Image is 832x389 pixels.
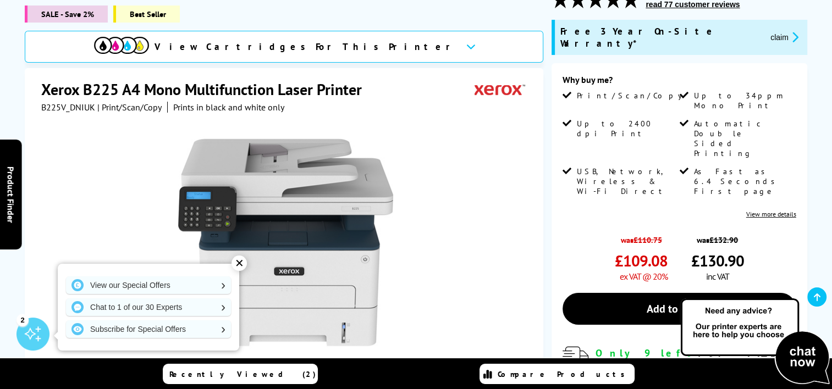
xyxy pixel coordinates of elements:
span: Up to 2400 dpi Print [577,119,677,138]
span: Up to 34ppm Mono Print [693,91,794,110]
span: | Print/Scan/Copy [97,102,162,113]
img: Xerox [475,79,525,99]
div: ✕ [232,255,247,271]
span: Automatic Double Sided Printing [693,119,794,158]
span: B225V_DNIUK [41,102,95,113]
div: Why buy me? [563,74,796,91]
span: As Fast as 6.4 Seconds First page [693,166,794,196]
span: Recently Viewed (2) [169,369,316,379]
a: View our Special Offers [66,276,231,294]
span: was [615,229,668,245]
div: for FREE Next Day Delivery [596,347,796,372]
div: 2 [16,314,29,326]
a: View more details [746,210,796,218]
img: cmyk-icon.svg [94,37,149,54]
span: £130.90 [691,251,744,271]
span: USB, Network, Wireless & Wi-Fi Direct [577,166,677,196]
span: Free 3 Year On-Site Warranty* [560,25,762,49]
span: £109.08 [615,251,668,271]
span: SALE - Save 2% [25,5,108,23]
img: Xerox B225 [178,135,393,350]
a: Subscribe for Special Offers [66,320,231,338]
span: was [691,229,744,245]
span: View Cartridges For This Printer [155,41,457,53]
span: inc VAT [706,271,729,282]
span: Print/Scan/Copy [577,91,690,101]
a: Compare Products [480,364,635,384]
strike: £132.90 [709,235,738,245]
button: promo-description [767,31,802,43]
span: Compare Products [498,369,631,379]
a: Chat to 1 of our 30 Experts [66,298,231,316]
a: Add to Basket [563,293,796,325]
strike: £110.75 [633,235,662,245]
i: Prints in black and white only [173,102,284,113]
h1: Xerox B225 A4 Mono Multifunction Laser Printer [41,79,373,99]
span: Best Seller [113,5,180,23]
span: Only 9 left [596,347,698,359]
img: Open Live Chat window [678,297,832,387]
span: Product Finder [5,166,16,223]
a: Recently Viewed (2) [163,364,318,384]
span: ex VAT @ 20% [620,271,668,282]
